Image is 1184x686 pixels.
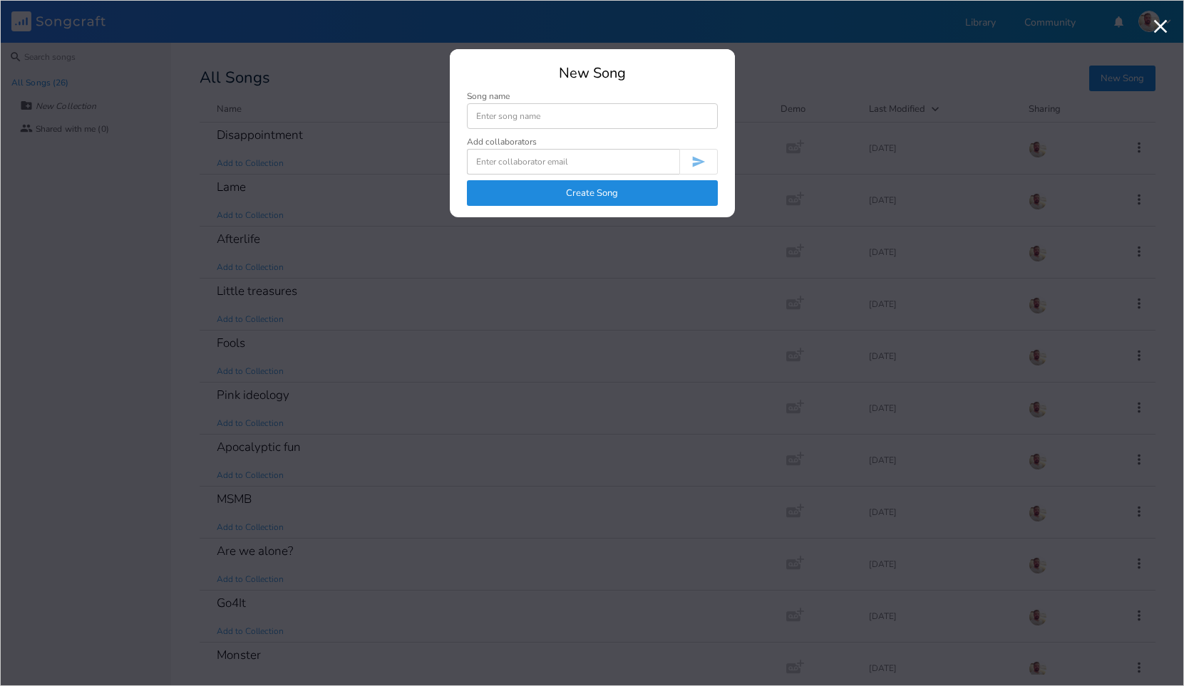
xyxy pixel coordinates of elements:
div: New Song [467,66,718,80]
input: Enter collaborator email [467,149,679,175]
button: Invite [679,149,718,175]
button: Create Song [467,180,718,206]
div: Add collaborators [467,137,537,146]
input: Enter song name [467,103,718,129]
div: Song name [467,92,718,100]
